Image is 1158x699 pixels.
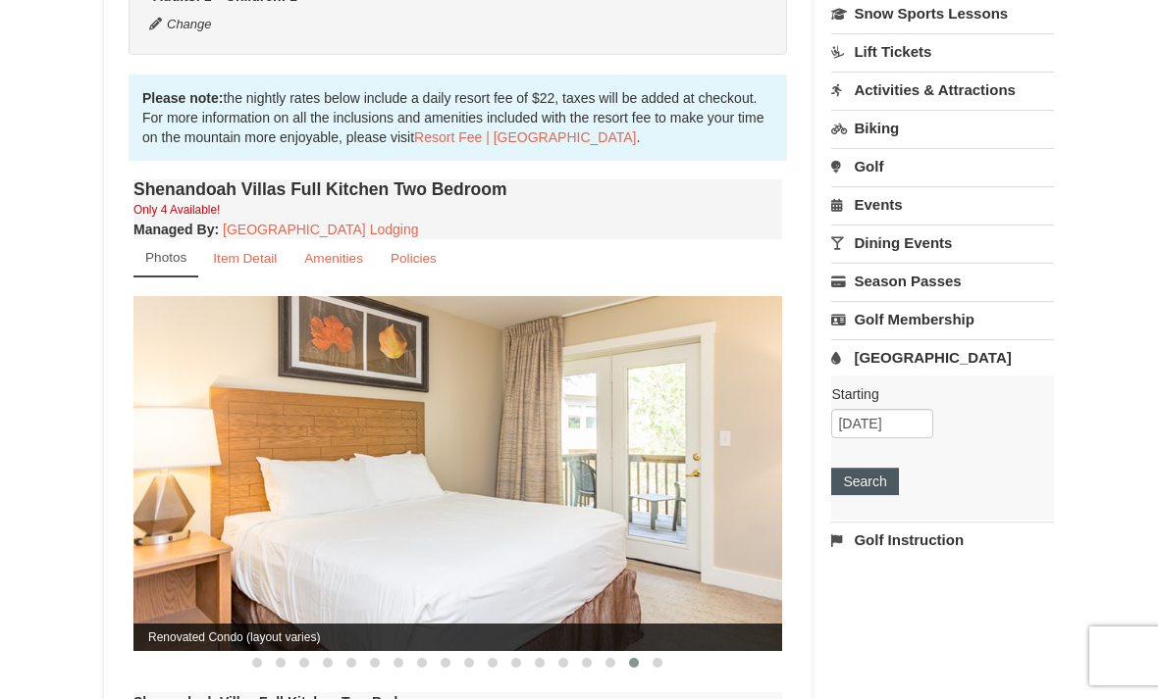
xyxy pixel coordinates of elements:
a: Policies [378,239,449,277]
a: Photos [133,239,198,277]
button: Search [831,468,898,495]
span: Managed By [133,222,214,237]
a: [GEOGRAPHIC_DATA] [831,339,1054,375]
small: Photos [145,250,186,265]
span: Renovated Condo (layout varies) [133,624,782,651]
small: Only 4 Available! [133,203,220,217]
small: Policies [391,251,437,266]
h4: Shenandoah Villas Full Kitchen Two Bedroom [133,179,782,199]
a: Resort Fee | [GEOGRAPHIC_DATA] [414,129,636,145]
a: Dining Events [831,225,1054,261]
button: Change [148,14,213,35]
strong: Please note: [142,90,223,106]
a: Lift Tickets [831,33,1054,70]
a: Events [831,186,1054,223]
img: Renovated Condo (layout varies) [133,296,782,651]
a: Activities & Attractions [831,72,1054,108]
a: Golf Membership [831,301,1054,337]
div: the nightly rates below include a daily resort fee of $22, taxes will be added at checkout. For m... [129,75,787,161]
strong: : [133,222,219,237]
a: Season Passes [831,263,1054,299]
a: Golf [831,148,1054,184]
a: Amenities [291,239,376,277]
small: Item Detail [213,251,277,266]
small: Amenities [304,251,363,266]
label: Starting [831,384,1039,404]
a: [GEOGRAPHIC_DATA] Lodging [223,222,418,237]
a: Item Detail [200,239,289,277]
a: Biking [831,110,1054,146]
a: Golf Instruction [831,522,1054,558]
